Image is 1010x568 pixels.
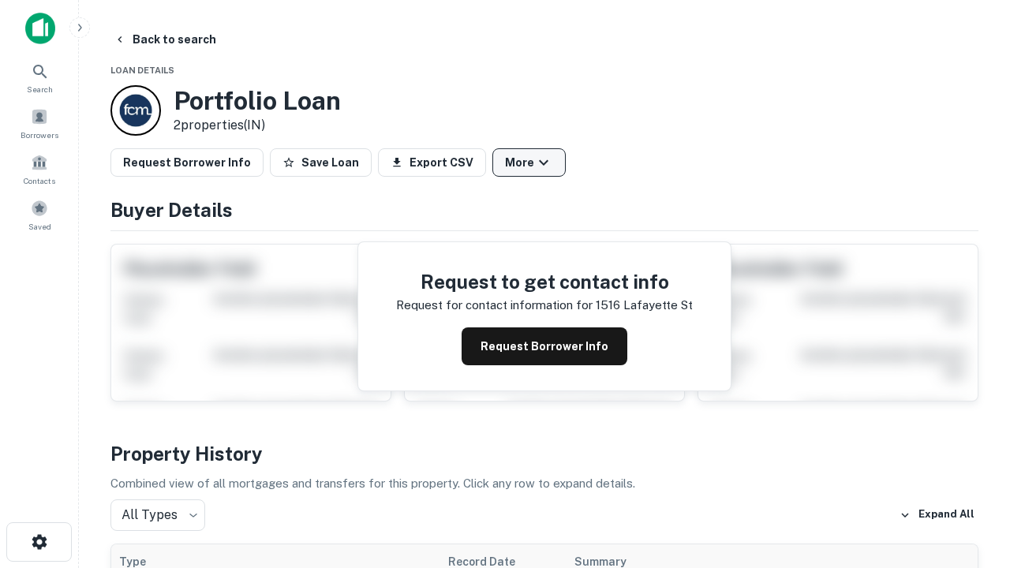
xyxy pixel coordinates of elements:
a: Contacts [5,148,74,190]
span: Contacts [24,174,55,187]
span: Search [27,83,53,95]
div: All Types [110,499,205,531]
p: Request for contact information for [396,296,593,315]
span: Loan Details [110,65,174,75]
a: Saved [5,193,74,236]
a: Borrowers [5,102,74,144]
p: Combined view of all mortgages and transfers for this property. Click any row to expand details. [110,474,978,493]
p: 2 properties (IN) [174,116,341,135]
span: Borrowers [21,129,58,141]
button: Export CSV [378,148,486,177]
button: Request Borrower Info [462,327,627,365]
button: Request Borrower Info [110,148,264,177]
iframe: Chat Widget [931,442,1010,518]
h4: Buyer Details [110,196,978,224]
h4: Request to get contact info [396,267,693,296]
h4: Property History [110,439,978,468]
span: Saved [28,220,51,233]
button: Expand All [896,503,978,527]
img: capitalize-icon.png [25,13,55,44]
button: More [492,148,566,177]
button: Save Loan [270,148,372,177]
a: Search [5,56,74,99]
button: Back to search [107,25,223,54]
h3: Portfolio Loan [174,86,341,116]
p: 1516 lafayette st [596,296,693,315]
